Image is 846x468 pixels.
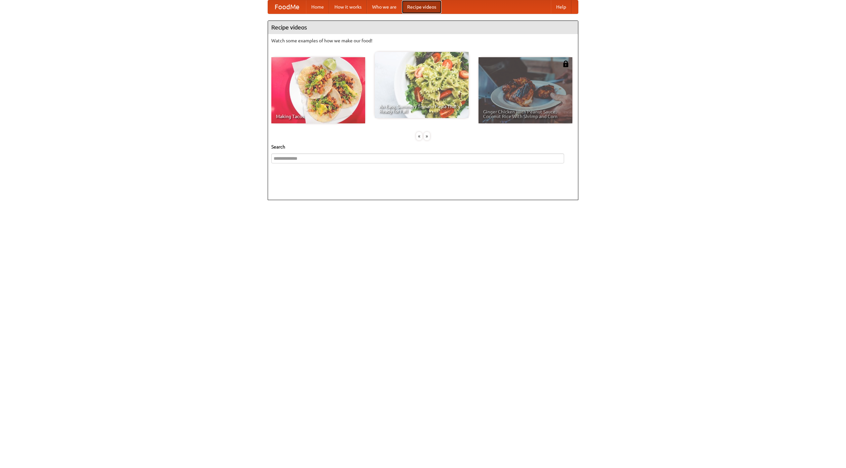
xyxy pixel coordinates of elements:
a: An Easy, Summery Tomato Pasta That's Ready for Fall [375,52,469,118]
div: » [424,132,430,140]
a: FoodMe [268,0,306,14]
span: Making Tacos [276,114,361,119]
a: How it works [329,0,367,14]
h4: Recipe videos [268,21,578,34]
a: Who we are [367,0,402,14]
h5: Search [271,144,575,150]
a: Home [306,0,329,14]
a: Making Tacos [271,57,365,123]
a: Help [551,0,571,14]
a: Recipe videos [402,0,442,14]
div: « [416,132,422,140]
p: Watch some examples of how we make our food! [271,37,575,44]
span: An Easy, Summery Tomato Pasta That's Ready for Fall [379,104,464,113]
img: 483408.png [562,61,569,67]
